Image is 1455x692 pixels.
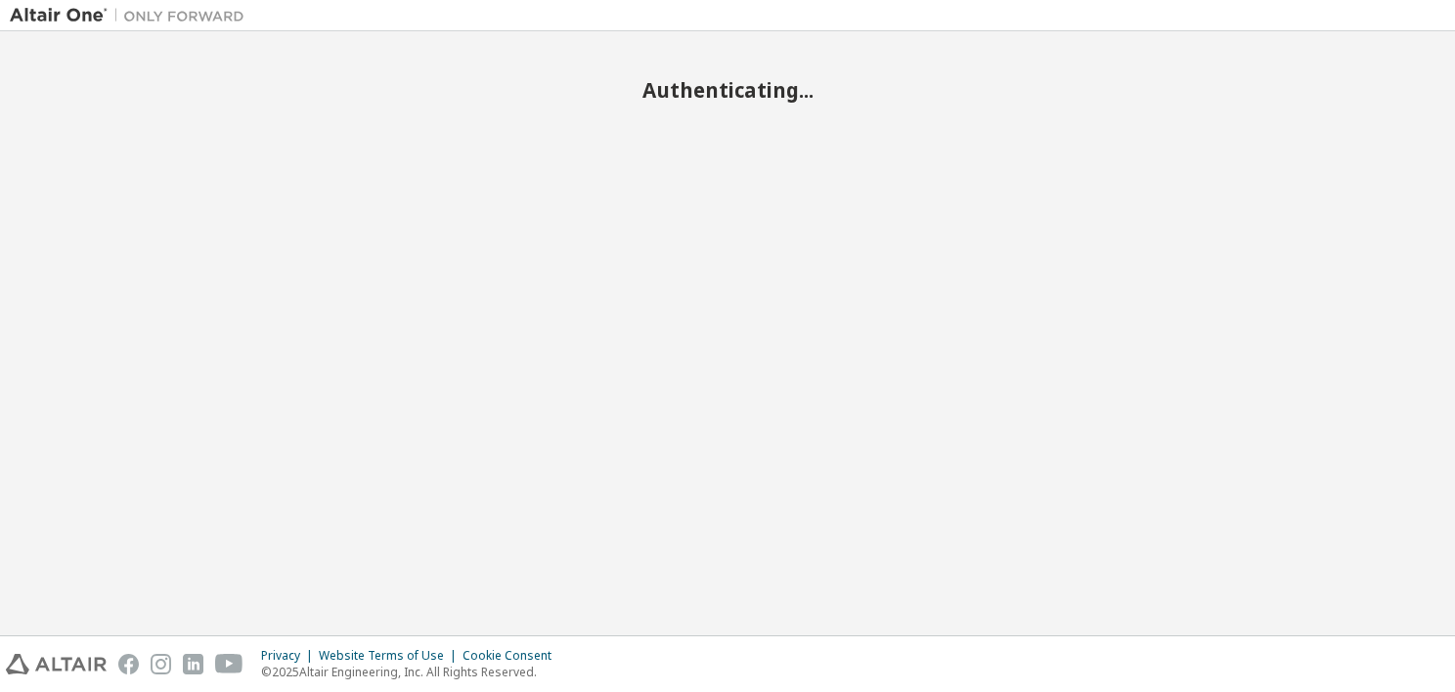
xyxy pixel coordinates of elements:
[183,654,203,674] img: linkedin.svg
[151,654,171,674] img: instagram.svg
[261,664,563,680] p: © 2025 Altair Engineering, Inc. All Rights Reserved.
[10,6,254,25] img: Altair One
[10,77,1445,103] h2: Authenticating...
[118,654,139,674] img: facebook.svg
[463,648,563,664] div: Cookie Consent
[319,648,463,664] div: Website Terms of Use
[261,648,319,664] div: Privacy
[215,654,243,674] img: youtube.svg
[6,654,107,674] img: altair_logo.svg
